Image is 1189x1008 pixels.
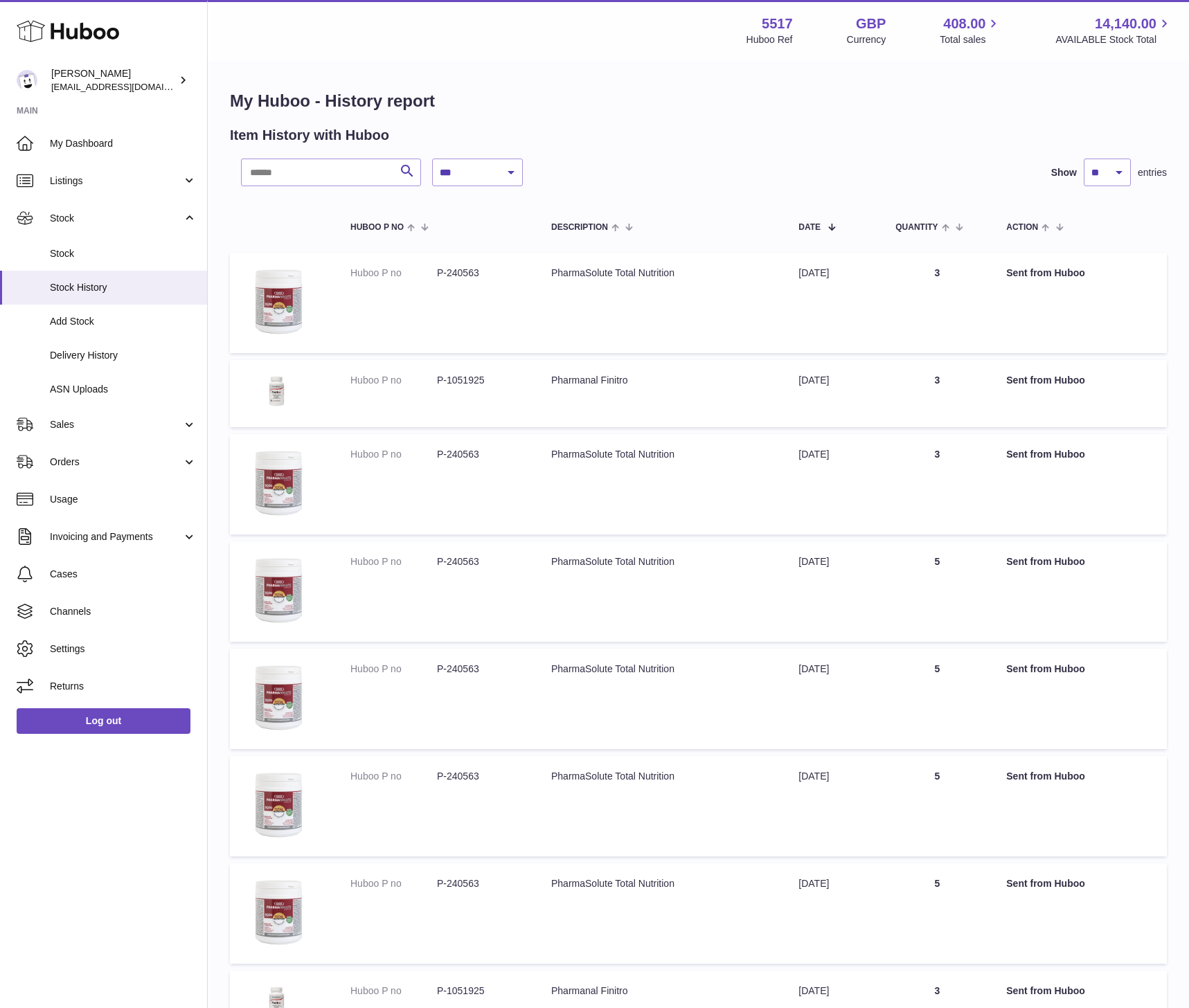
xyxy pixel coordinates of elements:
[17,70,37,91] img: alessiavanzwolle@hotmail.com
[785,360,882,427] td: [DATE]
[50,281,197,294] span: Stock History
[537,360,785,427] td: Pharmanal Finitro
[1051,166,1077,179] label: Show
[51,81,204,92] span: [EMAIL_ADDRESS][DOMAIN_NAME]
[762,15,793,33] strong: 5517
[537,756,785,856] td: PharmaSolute Total Nutrition
[350,984,437,998] dt: Huboo P no
[50,568,197,581] span: Cases
[437,267,524,280] dd: P-240563
[17,708,190,733] a: Log out
[50,493,197,506] span: Usage
[943,15,985,33] span: 408.00
[882,756,992,856] td: 5
[882,360,992,427] td: 3
[51,67,176,93] div: [PERSON_NAME]
[50,315,197,328] span: Add Stock
[785,756,882,856] td: [DATE]
[847,33,886,46] div: Currency
[1095,15,1156,33] span: 14,140.00
[882,863,992,964] td: 5
[50,530,182,543] span: Invoicing and Payments
[350,223,404,232] span: Huboo P no
[1006,985,1085,996] strong: Sent from Huboo
[437,374,524,387] dd: P-1051925
[537,253,785,353] td: PharmaSolute Total Nutrition
[244,770,313,839] img: 55171654161492.png
[244,877,313,946] img: 55171654161492.png
[1006,878,1085,889] strong: Sent from Huboo
[537,541,785,642] td: PharmaSolute Total Nutrition
[537,863,785,964] td: PharmaSolute Total Nutrition
[230,90,1167,112] h1: My Huboo - History report
[1055,15,1172,46] a: 14,140.00 AVAILABLE Stock Total
[437,877,524,890] dd: P-240563
[230,126,389,145] h2: Item History with Huboo
[350,555,437,568] dt: Huboo P no
[50,383,197,396] span: ASN Uploads
[1006,223,1038,232] span: Action
[940,33,1001,46] span: Total sales
[882,434,992,534] td: 3
[1055,33,1172,46] span: AVAILABLE Stock Total
[244,555,313,624] img: 55171654161492.png
[50,137,197,150] span: My Dashboard
[244,267,313,336] img: 55171654161492.png
[437,770,524,783] dd: P-240563
[50,418,182,431] span: Sales
[1138,166,1167,179] span: entries
[50,247,197,260] span: Stock
[798,223,821,232] span: Date
[437,984,524,998] dd: P-1051925
[1006,449,1085,460] strong: Sent from Huboo
[437,448,524,461] dd: P-240563
[882,649,992,749] td: 5
[50,456,182,469] span: Orders
[50,605,197,618] span: Channels
[350,877,437,890] dt: Huboo P no
[350,374,437,387] dt: Huboo P no
[1006,663,1085,674] strong: Sent from Huboo
[437,555,524,568] dd: P-240563
[1006,556,1085,567] strong: Sent from Huboo
[50,174,182,188] span: Listings
[882,253,992,353] td: 3
[350,267,437,280] dt: Huboo P no
[785,541,882,642] td: [DATE]
[1006,267,1085,278] strong: Sent from Huboo
[1006,375,1085,386] strong: Sent from Huboo
[895,223,938,232] span: Quantity
[747,33,793,46] div: Huboo Ref
[350,770,437,783] dt: Huboo P no
[856,15,886,33] strong: GBP
[785,863,882,964] td: [DATE]
[50,642,197,656] span: Settings
[50,212,182,225] span: Stock
[437,663,524,676] dd: P-240563
[244,448,313,517] img: 55171654161492.png
[882,541,992,642] td: 5
[785,434,882,534] td: [DATE]
[785,253,882,353] td: [DATE]
[537,649,785,749] td: PharmaSolute Total Nutrition
[1006,771,1085,782] strong: Sent from Huboo
[50,680,197,693] span: Returns
[350,663,437,676] dt: Huboo P no
[940,15,1001,46] a: 408.00 Total sales
[50,349,197,362] span: Delivery History
[551,223,608,232] span: Description
[350,448,437,461] dt: Huboo P no
[537,434,785,534] td: PharmaSolute Total Nutrition
[244,663,313,732] img: 55171654161492.png
[785,649,882,749] td: [DATE]
[244,374,313,410] img: 1752522179.png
